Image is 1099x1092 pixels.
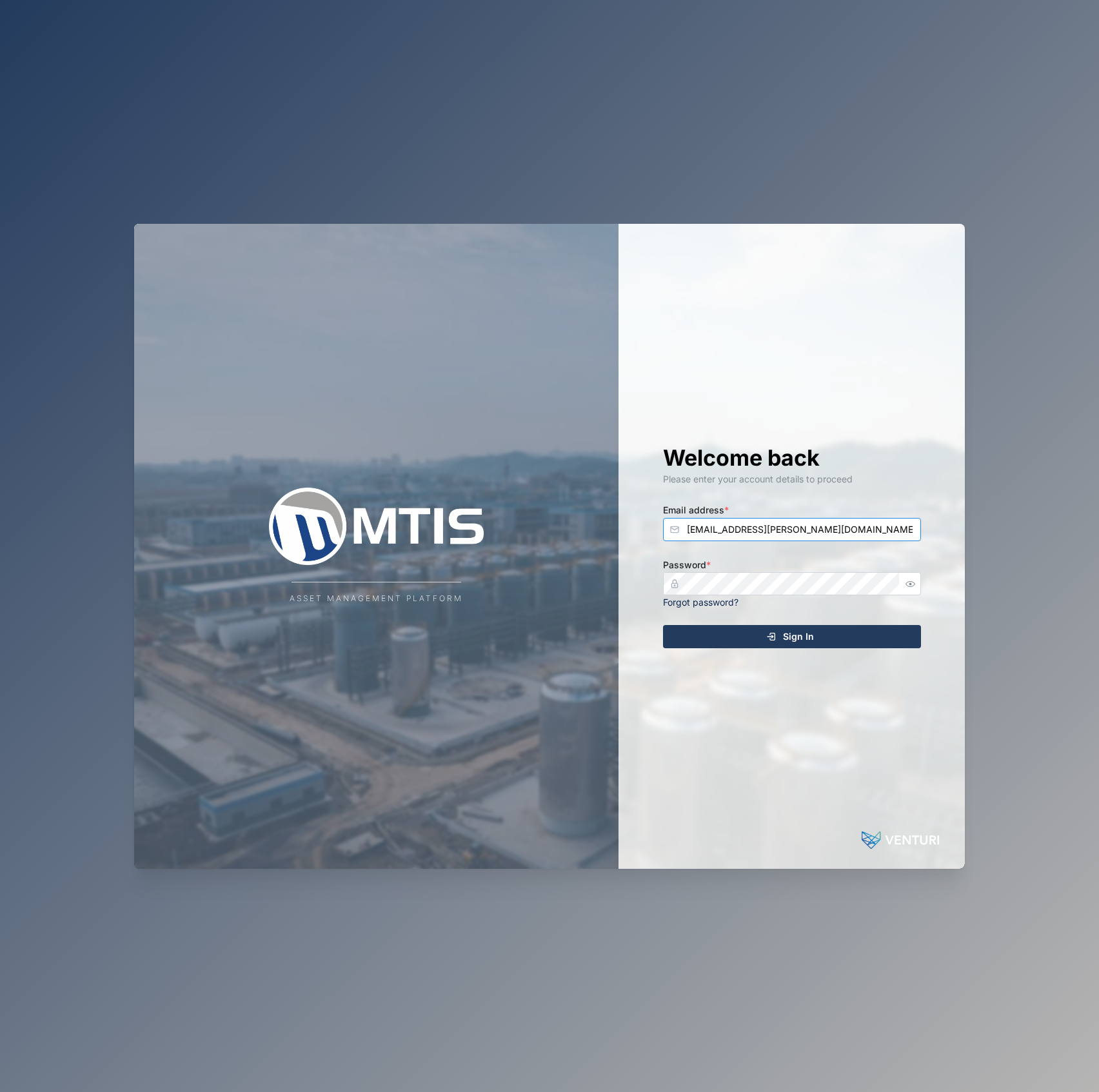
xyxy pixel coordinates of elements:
[663,558,711,572] label: Password
[663,518,921,541] input: Enter your email
[663,625,921,648] button: Sign In
[663,597,738,608] a: Forgot password?
[862,828,939,853] img: Powered by: Venturi
[663,503,729,517] label: Email address
[663,444,921,472] h1: Welcome back
[663,472,921,486] div: Please enter your account details to proceed
[290,593,463,605] div: Asset Management Platform
[783,626,814,648] span: Sign In
[248,488,506,565] img: Company Logo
